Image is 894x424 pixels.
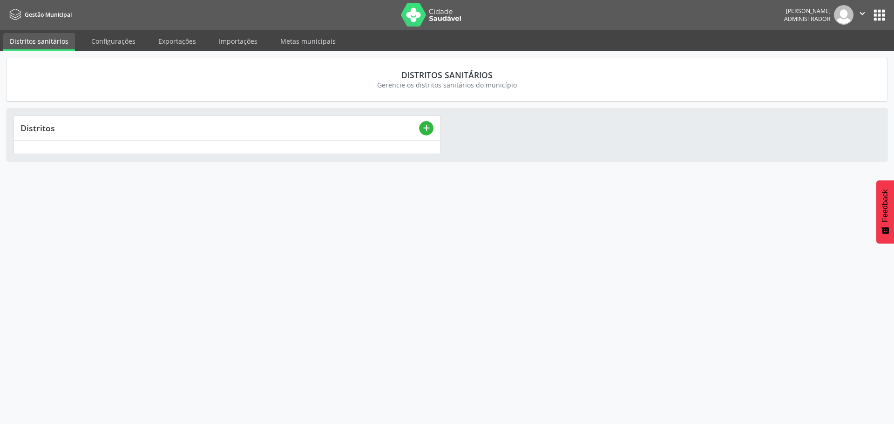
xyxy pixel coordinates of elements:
[3,33,75,51] a: Distritos sanitários
[212,33,264,49] a: Importações
[871,7,887,23] button: apps
[152,33,203,49] a: Exportações
[20,80,874,90] div: Gerencie os distritos sanitários do município
[421,123,432,133] i: add
[876,180,894,243] button: Feedback - Mostrar pesquisa
[784,7,831,15] div: [PERSON_NAME]
[274,33,342,49] a: Metas municipais
[7,7,72,22] a: Gestão Municipal
[419,121,433,135] button: add
[853,5,871,25] button: 
[25,11,72,19] span: Gestão Municipal
[20,70,874,80] div: Distritos sanitários
[784,15,831,23] span: Administrador
[834,5,853,25] img: img
[857,8,867,19] i: 
[85,33,142,49] a: Configurações
[20,123,419,133] div: Distritos
[881,189,889,222] span: Feedback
